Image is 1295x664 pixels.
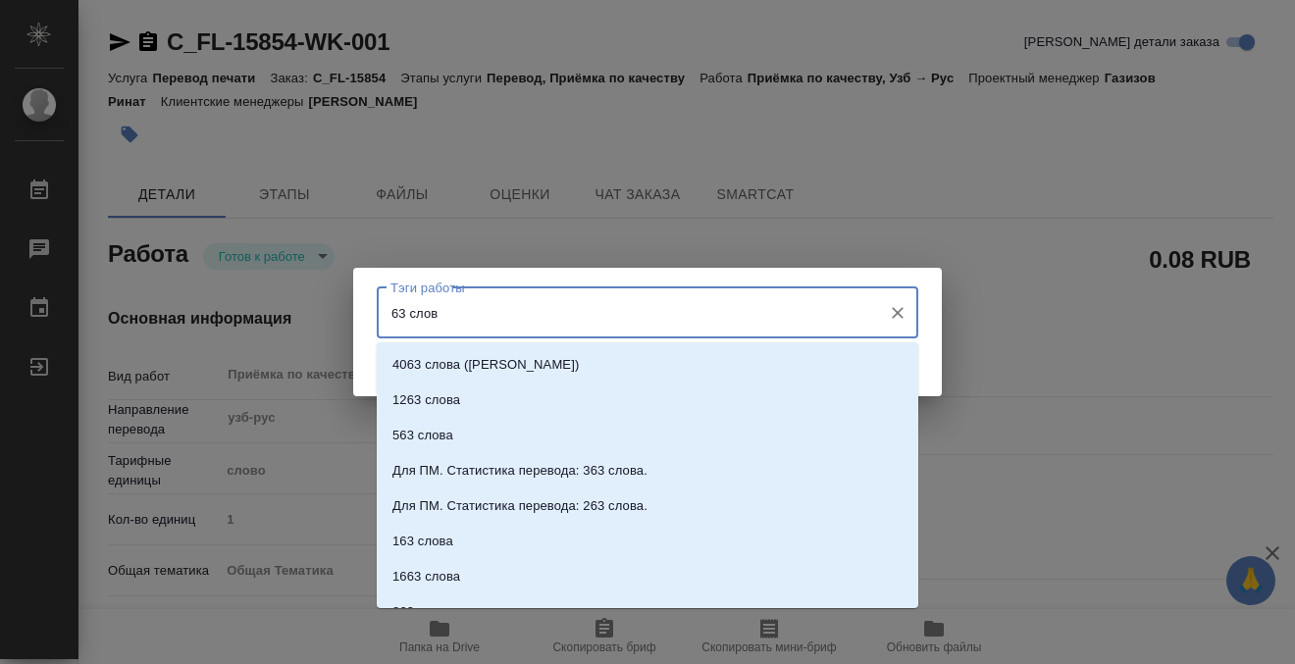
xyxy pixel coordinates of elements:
[392,532,453,551] p: 163 слова
[392,355,579,375] p: 4063 слова ([PERSON_NAME])
[392,496,647,516] p: Для ПМ. Статистика перевода: 263 слова.
[884,299,911,327] button: Очистить
[392,461,647,481] p: Для ПМ. Статистика перевода: 363 слова.
[392,567,460,587] p: 1663 слова
[392,390,460,410] p: 1263 слова
[392,426,453,445] p: 563 слова
[392,602,453,622] p: 863 слова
